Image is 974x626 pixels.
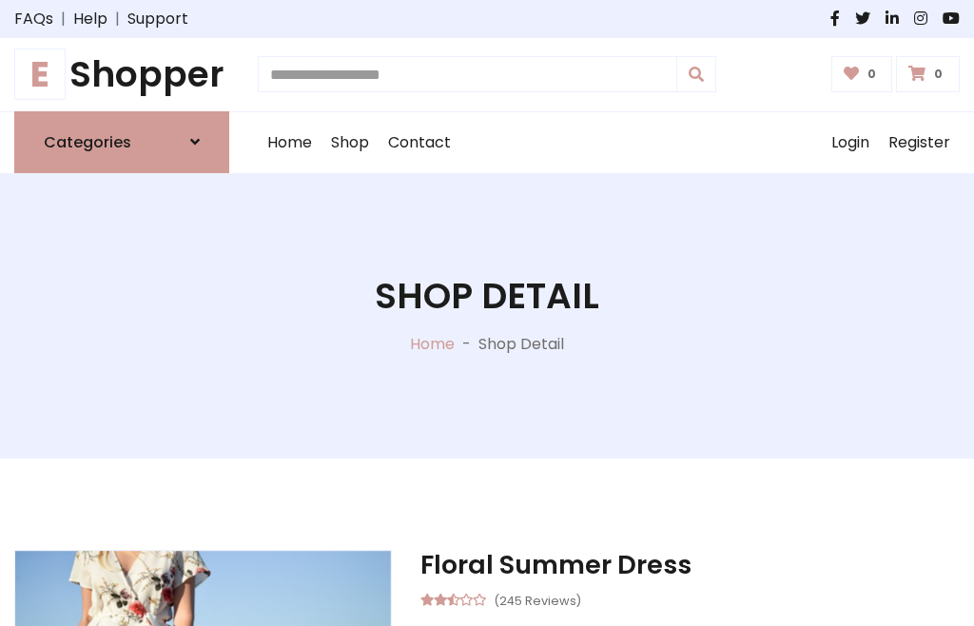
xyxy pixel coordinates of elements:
[107,8,127,30] span: |
[478,333,564,356] p: Shop Detail
[379,112,460,173] a: Contact
[831,56,893,92] a: 0
[14,111,229,173] a: Categories
[73,8,107,30] a: Help
[822,112,879,173] a: Login
[14,49,66,100] span: E
[127,8,188,30] a: Support
[420,550,960,580] h3: Floral Summer Dress
[321,112,379,173] a: Shop
[879,112,960,173] a: Register
[896,56,960,92] a: 0
[929,66,947,83] span: 0
[44,133,131,151] h6: Categories
[375,275,599,318] h1: Shop Detail
[410,333,455,355] a: Home
[14,53,229,96] h1: Shopper
[53,8,73,30] span: |
[863,66,881,83] span: 0
[258,112,321,173] a: Home
[494,588,581,611] small: (245 Reviews)
[455,333,478,356] p: -
[14,53,229,96] a: EShopper
[14,8,53,30] a: FAQs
